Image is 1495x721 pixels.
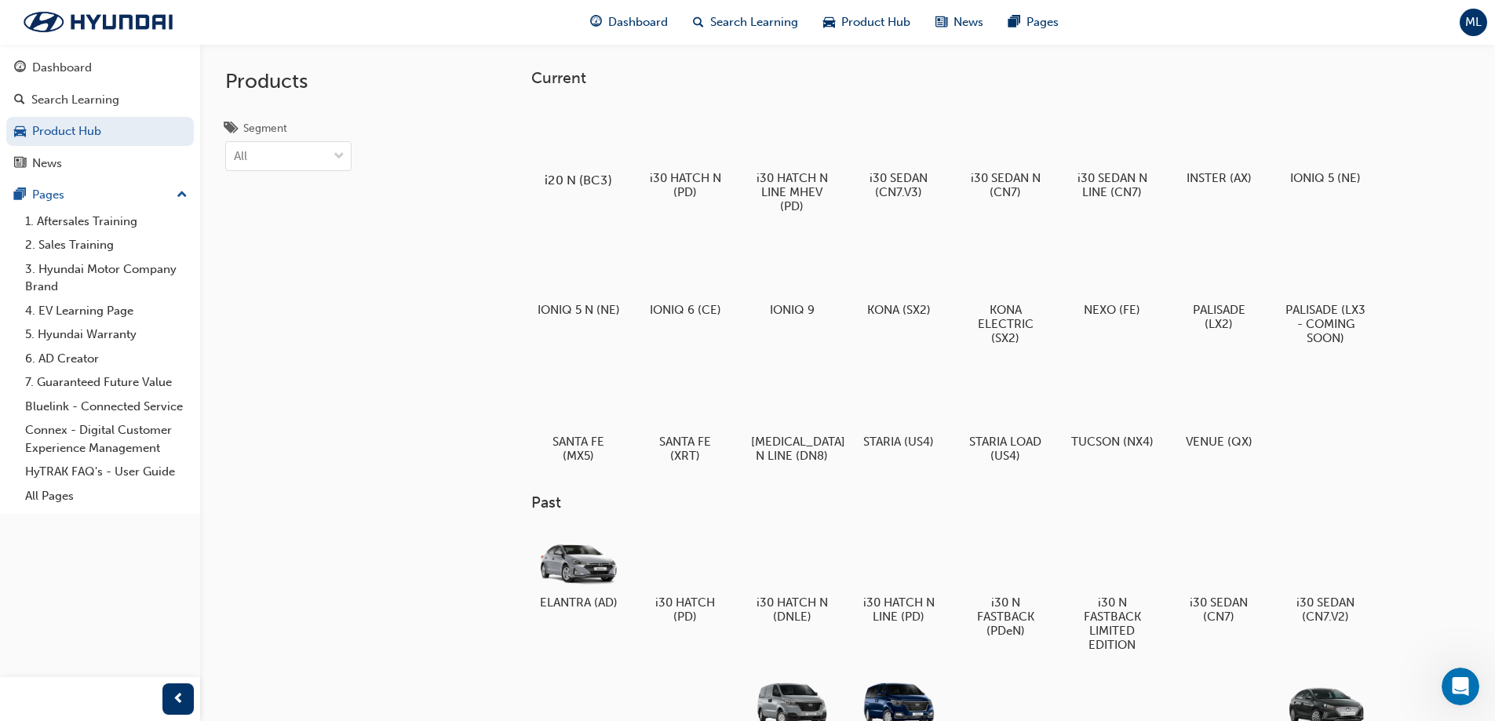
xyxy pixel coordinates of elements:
a: Bluelink - Connected Service [19,395,194,419]
span: tags-icon [225,122,237,137]
a: Dashboard [6,53,194,82]
a: INSTER (AX) [1172,100,1266,191]
a: TUCSON (NX4) [1065,363,1159,454]
span: up-icon [177,185,188,206]
div: Pages [32,186,64,204]
a: car-iconProduct Hub [811,6,923,38]
span: Product Hub [841,13,910,31]
h5: i30 HATCH (PD) [644,595,727,624]
a: Trak [8,5,188,38]
h5: i30 N FASTBACK (PDeN) [964,595,1047,638]
a: ELANTRA (AD) [531,525,625,616]
a: 6. AD Creator [19,347,194,371]
a: HyTRAK FAQ's - User Guide [19,460,194,484]
a: 7. Guaranteed Future Value [19,370,194,395]
div: All [234,147,247,166]
a: KONA ELECTRIC (SX2) [958,231,1052,351]
h5: STARIA (US4) [858,435,940,449]
h5: PALISADE (LX3 - COMING SOON) [1285,303,1367,345]
a: IONIQ 9 [745,231,839,322]
h3: Past [531,493,1423,512]
div: News [32,155,62,173]
span: Dashboard [608,13,668,31]
h5: i30 SEDAN N (CN7) [964,171,1047,199]
a: [MEDICAL_DATA] N LINE (DN8) [745,363,839,468]
h5: i30 HATCH N (DNLE) [751,595,833,624]
a: IONIQ 5 N (NE) [531,231,625,322]
h5: KONA (SX2) [858,303,940,317]
a: PALISADE (LX3 - COMING SOON) [1278,231,1373,351]
h5: i30 HATCH N (PD) [644,171,727,199]
h5: SANTA FE (MX5) [538,435,620,463]
a: News [6,149,194,178]
div: Dashboard [32,59,92,77]
span: pages-icon [1008,13,1020,32]
a: i30 HATCH (PD) [638,525,732,630]
h5: INSTER (AX) [1178,171,1260,185]
a: All Pages [19,484,194,508]
a: Product Hub [6,117,194,146]
h5: TUCSON (NX4) [1071,435,1154,449]
h5: i20 N (BC3) [534,173,622,188]
div: Segment [243,121,287,137]
span: news-icon [935,13,947,32]
a: i30 SEDAN (CN7.V2) [1278,525,1373,630]
span: prev-icon [173,690,184,709]
span: ML [1465,13,1482,31]
a: i30 HATCH N LINE (PD) [851,525,946,630]
h5: PALISADE (LX2) [1178,303,1260,331]
span: search-icon [693,13,704,32]
a: i30 N FASTBACK LIMITED EDITION [1065,525,1159,658]
span: news-icon [14,157,26,171]
h5: [MEDICAL_DATA] N LINE (DN8) [751,435,833,463]
button: Pages [6,180,194,209]
a: i30 SEDAN (CN7) [1172,525,1266,630]
a: KONA (SX2) [851,231,946,322]
a: i30 SEDAN N LINE (CN7) [1065,100,1159,205]
span: guage-icon [14,61,26,75]
span: Search Learning [710,13,798,31]
h5: i30 SEDAN (CN7.V2) [1285,595,1367,624]
a: STARIA LOAD (US4) [958,363,1052,468]
div: Search Learning [31,91,119,109]
button: ML [1460,9,1487,36]
a: 3. Hyundai Motor Company Brand [19,257,194,299]
a: SANTA FE (XRT) [638,363,732,468]
span: search-icon [14,93,25,107]
a: i30 HATCH N (DNLE) [745,525,839,630]
span: car-icon [823,13,835,32]
a: i20 N (BC3) [531,100,625,191]
h5: i30 SEDAN (CN7) [1178,595,1260,624]
a: STARIA (US4) [851,363,946,454]
span: car-icon [14,125,26,139]
iframe: Intercom live chat [1442,668,1479,705]
h5: NEXO (FE) [1071,303,1154,317]
a: 4. EV Learning Page [19,299,194,323]
h5: i30 HATCH N LINE (PD) [858,595,940,624]
a: NEXO (FE) [1065,231,1159,322]
a: guage-iconDashboard [578,6,680,38]
a: i30 SEDAN N (CN7) [958,100,1052,205]
span: News [954,13,983,31]
h5: IONIQ 6 (CE) [644,303,727,317]
h2: Products [225,69,352,94]
h5: i30 N FASTBACK LIMITED EDITION [1071,595,1154,652]
span: down-icon [334,147,345,167]
a: SANTA FE (MX5) [531,363,625,468]
h5: i30 HATCH N LINE MHEV (PD) [751,171,833,213]
a: PALISADE (LX2) [1172,231,1266,337]
a: 1. Aftersales Training [19,209,194,234]
span: guage-icon [590,13,602,32]
h5: STARIA LOAD (US4) [964,435,1047,463]
h5: IONIQ 5 (NE) [1285,171,1367,185]
h5: IONIQ 5 N (NE) [538,303,620,317]
a: news-iconNews [923,6,996,38]
h5: SANTA FE (XRT) [644,435,727,463]
a: search-iconSearch Learning [680,6,811,38]
a: Search Learning [6,86,194,115]
span: pages-icon [14,188,26,202]
h5: VENUE (QX) [1178,435,1260,449]
a: i30 HATCH N LINE MHEV (PD) [745,100,839,219]
a: Connex - Digital Customer Experience Management [19,418,194,460]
